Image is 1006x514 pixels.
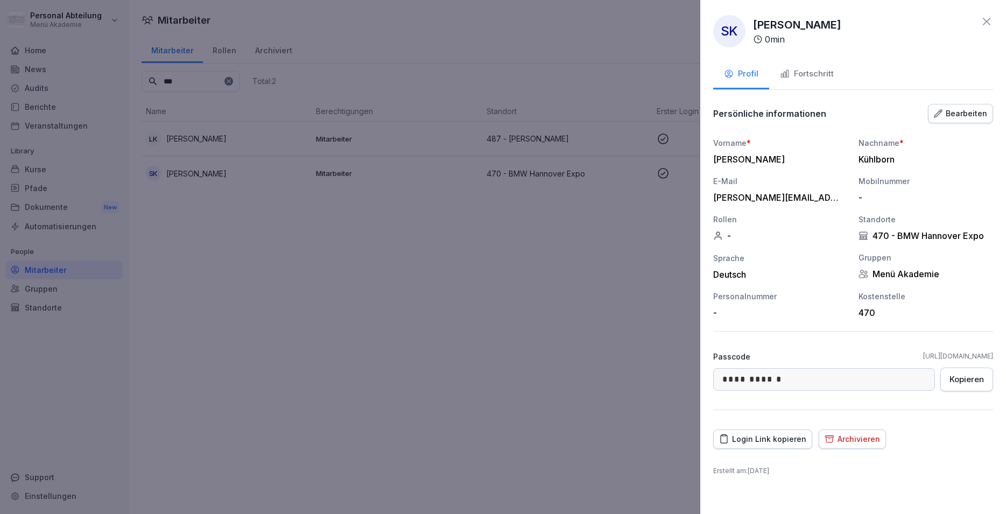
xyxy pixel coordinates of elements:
p: 0 min [765,33,785,46]
div: 470 - BMW Hannover Expo [859,230,993,241]
p: Persönliche informationen [713,108,826,119]
button: Bearbeiten [928,104,993,123]
a: [URL][DOMAIN_NAME] [923,351,993,361]
div: Bearbeiten [934,108,987,119]
div: Deutsch [713,269,848,280]
div: Sprache [713,252,848,264]
div: Login Link kopieren [719,433,806,445]
p: Passcode [713,351,750,362]
div: [PERSON_NAME][EMAIL_ADDRESS][DOMAIN_NAME] [713,192,842,203]
div: Standorte [859,214,993,225]
div: Mobilnummer [859,175,993,187]
div: Fortschritt [780,68,834,80]
button: Archivieren [819,429,886,449]
button: Fortschritt [769,60,845,89]
div: Kostenstelle [859,291,993,302]
div: Vorname [713,137,848,149]
p: Erstellt am : [DATE] [713,466,993,476]
div: Profil [724,68,758,80]
div: Archivieren [825,433,880,445]
div: SK [713,15,745,47]
div: - [713,230,848,241]
button: Login Link kopieren [713,429,812,449]
button: Profil [713,60,769,89]
div: E-Mail [713,175,848,187]
div: [PERSON_NAME] [713,154,842,165]
div: Nachname [859,137,993,149]
div: Kühlborn [859,154,988,165]
div: - [859,192,988,203]
p: [PERSON_NAME] [753,17,841,33]
div: Rollen [713,214,848,225]
button: Kopieren [940,368,993,391]
div: Gruppen [859,252,993,263]
div: Menü Akademie [859,269,993,279]
div: Kopieren [949,374,984,385]
div: 470 [859,307,988,318]
div: - [713,307,842,318]
div: Personalnummer [713,291,848,302]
